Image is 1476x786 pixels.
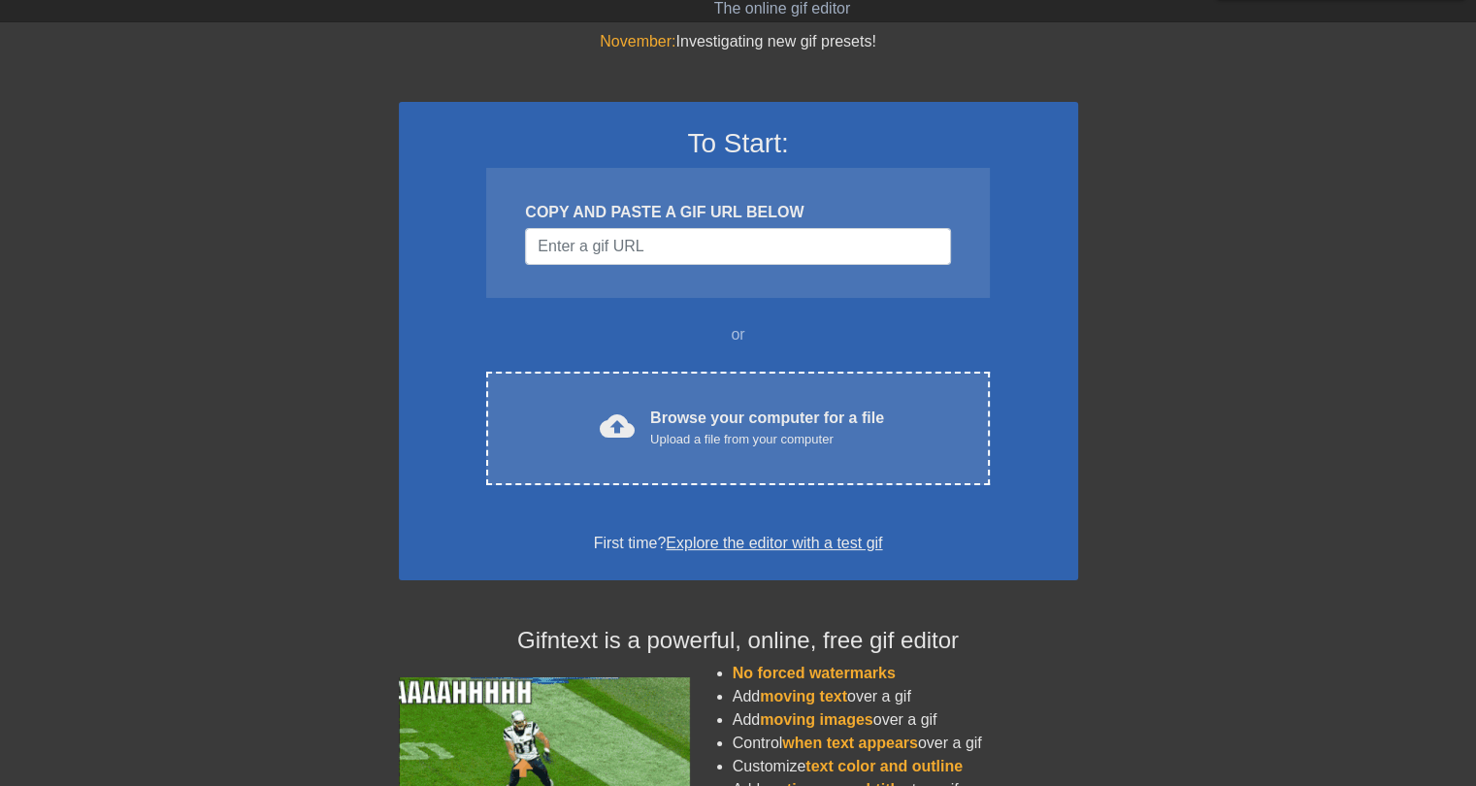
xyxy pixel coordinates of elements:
h3: To Start: [424,127,1053,160]
li: Control over a gif [733,732,1078,755]
span: when text appears [782,735,918,751]
li: Add over a gif [733,685,1078,708]
a: Explore the editor with a test gif [666,535,882,551]
input: Username [525,228,950,265]
span: November: [600,33,675,49]
div: or [449,323,1028,346]
span: moving images [760,711,872,728]
span: text color and outline [805,758,963,774]
li: Customize [733,755,1078,778]
span: moving text [760,688,847,704]
div: First time? [424,532,1053,555]
li: Add over a gif [733,708,1078,732]
div: Browse your computer for a file [650,407,884,449]
div: Investigating new gif presets! [399,30,1078,53]
span: No forced watermarks [733,665,896,681]
div: COPY AND PASTE A GIF URL BELOW [525,201,950,224]
span: cloud_upload [600,409,635,443]
div: Upload a file from your computer [650,430,884,449]
h4: Gifntext is a powerful, online, free gif editor [399,627,1078,655]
